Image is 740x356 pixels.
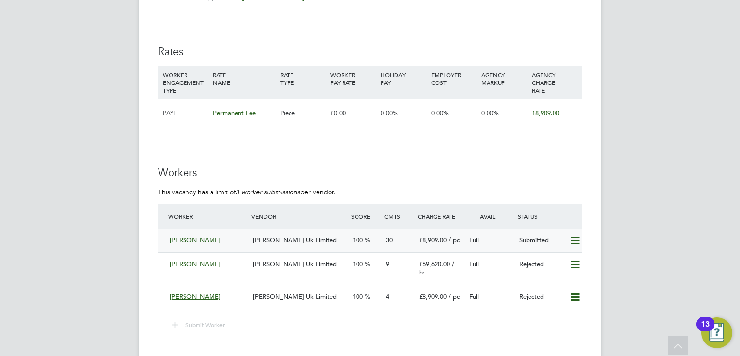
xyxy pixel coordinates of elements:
[419,260,450,268] span: £69,620.00
[382,207,415,225] div: Cmts
[515,257,566,273] div: Rejected
[481,109,499,117] span: 0.00%
[469,236,479,244] span: Full
[166,207,249,225] div: Worker
[515,289,566,305] div: Rejected
[465,207,515,225] div: Avail
[158,188,582,196] p: This vacancy has a limit of per vendor.
[419,236,447,244] span: £8,909.00
[353,260,363,268] span: 100
[381,109,398,117] span: 0.00%
[253,260,337,268] span: [PERSON_NAME] Uk Limited
[328,66,378,91] div: WORKER PAY RATE
[349,207,382,225] div: Score
[160,99,211,127] div: PAYE
[532,109,559,117] span: £8,909.00
[211,66,277,91] div: RATE NAME
[353,236,363,244] span: 100
[419,292,447,301] span: £8,909.00
[449,236,460,244] span: / pc
[328,99,378,127] div: £0.00
[429,66,479,91] div: EMPLOYER COST
[278,66,328,91] div: RATE TYPE
[386,260,389,268] span: 9
[253,292,337,301] span: [PERSON_NAME] Uk Limited
[529,66,580,99] div: AGENCY CHARGE RATE
[158,166,582,180] h3: Workers
[431,109,449,117] span: 0.00%
[386,236,393,244] span: 30
[415,207,465,225] div: Charge Rate
[170,260,221,268] span: [PERSON_NAME]
[378,66,428,91] div: HOLIDAY PAY
[185,321,225,329] span: Submit Worker
[701,324,710,337] div: 13
[249,207,349,225] div: Vendor
[419,260,454,276] span: / hr
[701,317,732,348] button: Open Resource Center, 13 new notifications
[386,292,389,301] span: 4
[213,109,256,117] span: Permanent Fee
[479,66,529,91] div: AGENCY MARKUP
[469,260,479,268] span: Full
[253,236,337,244] span: [PERSON_NAME] Uk Limited
[170,292,221,301] span: [PERSON_NAME]
[469,292,479,301] span: Full
[160,66,211,99] div: WORKER ENGAGEMENT TYPE
[278,99,328,127] div: Piece
[158,45,582,59] h3: Rates
[515,233,566,248] div: Submitted
[449,292,460,301] span: / pc
[165,319,232,331] button: Submit Worker
[170,236,221,244] span: [PERSON_NAME]
[353,292,363,301] span: 100
[236,188,300,196] em: 3 worker submissions
[515,207,582,225] div: Status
